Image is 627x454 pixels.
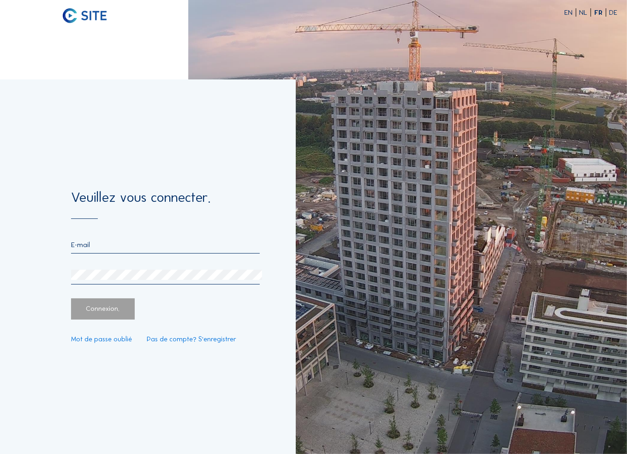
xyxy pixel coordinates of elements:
[609,9,618,16] div: DE
[63,8,107,23] img: C-SITE logo
[594,9,606,16] div: FR
[71,241,260,249] input: E-mail
[579,9,591,16] div: NL
[71,191,260,219] div: Veuillez vous connecter.
[71,336,132,343] a: Mot de passe oublié
[147,336,236,343] a: Pas de compte? S'enregistrer
[564,9,576,16] div: EN
[71,298,135,320] div: Connexion.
